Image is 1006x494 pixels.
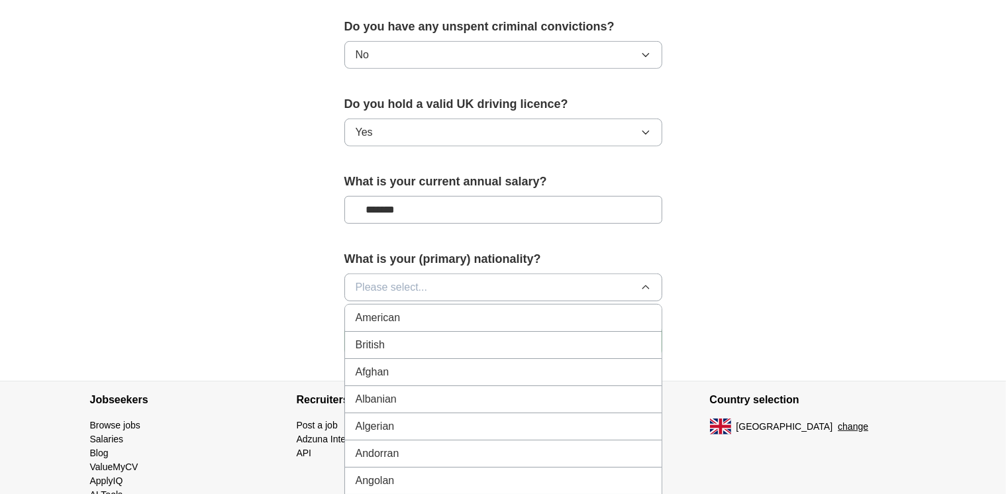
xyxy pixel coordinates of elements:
[344,95,662,113] label: Do you hold a valid UK driving licence?
[838,420,868,434] button: change
[356,419,395,434] span: Algerian
[344,119,662,146] button: Yes
[356,310,401,326] span: American
[356,279,428,295] span: Please select...
[90,448,109,458] a: Blog
[344,273,662,301] button: Please select...
[344,250,662,268] label: What is your (primary) nationality?
[710,381,917,419] h4: Country selection
[356,473,395,489] span: Angolan
[356,124,373,140] span: Yes
[356,391,397,407] span: Albanian
[90,420,140,430] a: Browse jobs
[736,420,833,434] span: [GEOGRAPHIC_DATA]
[297,434,377,444] a: Adzuna Intelligence
[344,173,662,191] label: What is your current annual salary?
[710,419,731,434] img: UK flag
[356,364,389,380] span: Afghan
[90,434,124,444] a: Salaries
[90,462,138,472] a: ValueMyCV
[297,420,338,430] a: Post a job
[356,446,399,462] span: Andorran
[344,41,662,69] button: No
[344,18,662,36] label: Do you have any unspent criminal convictions?
[297,448,312,458] a: API
[90,475,123,486] a: ApplyIQ
[356,337,385,353] span: British
[356,47,369,63] span: No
